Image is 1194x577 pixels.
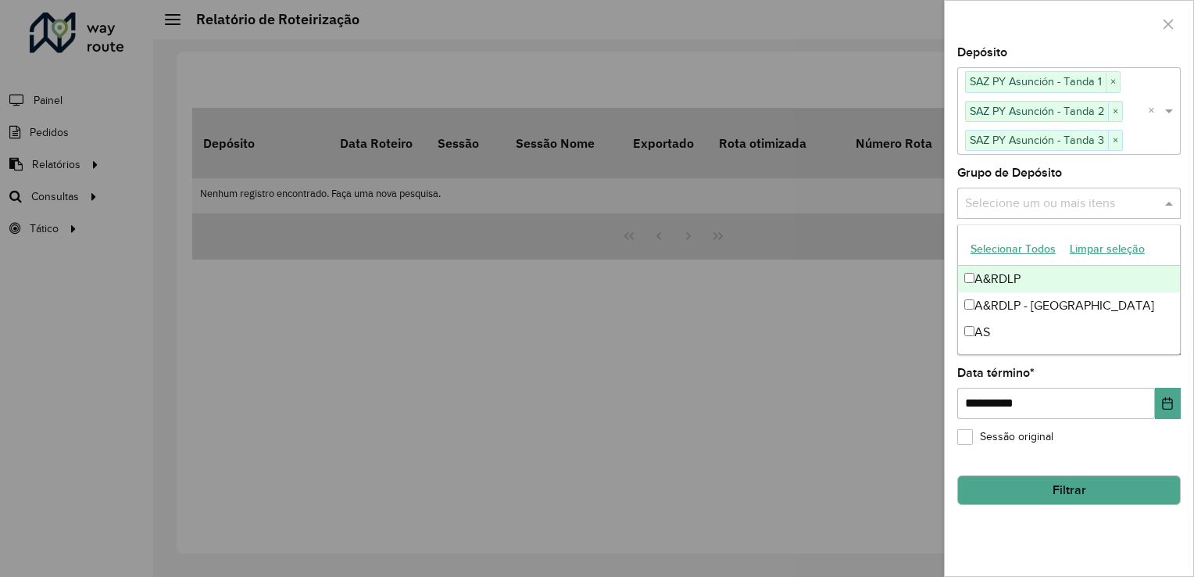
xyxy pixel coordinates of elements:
[958,319,1180,346] div: AS
[966,72,1106,91] span: SAZ PY Asunción - Tanda 1
[957,364,1035,382] label: Data término
[958,292,1180,319] div: A&RDLP - [GEOGRAPHIC_DATA]
[957,428,1053,445] label: Sessão original
[1155,388,1181,419] button: Choose Date
[966,131,1108,149] span: SAZ PY Asunción - Tanda 3
[957,224,1181,355] ng-dropdown-panel: Options list
[957,43,1007,62] label: Depósito
[963,237,1063,261] button: Selecionar Todos
[1063,237,1152,261] button: Limpar seleção
[958,266,1180,292] div: A&RDLP
[1106,73,1120,91] span: ×
[1148,102,1161,120] span: Clear all
[957,475,1181,505] button: Filtrar
[1108,102,1122,121] span: ×
[957,163,1062,182] label: Grupo de Depósito
[966,102,1108,120] span: SAZ PY Asunción - Tanda 2
[1108,131,1122,150] span: ×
